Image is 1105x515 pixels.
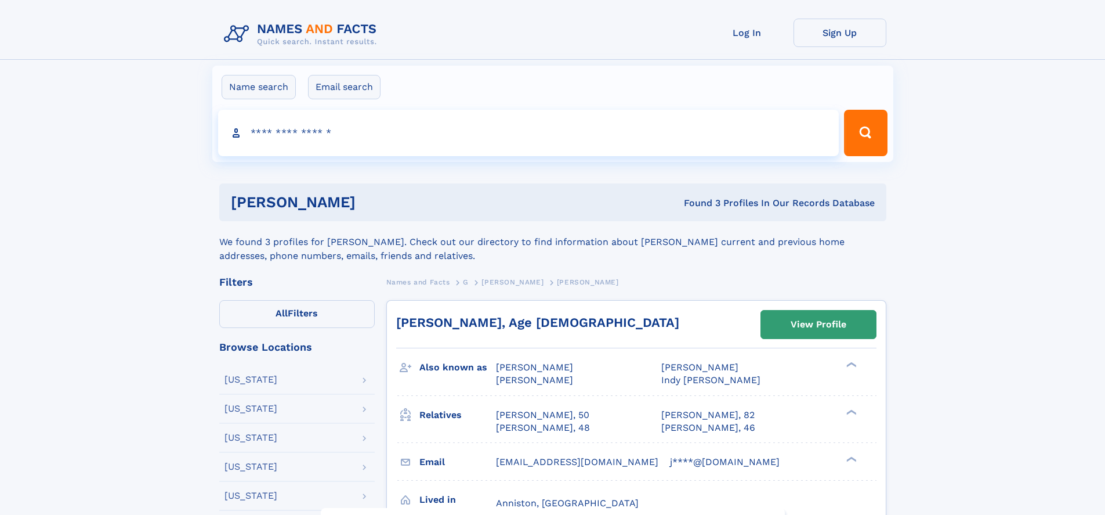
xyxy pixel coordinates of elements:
[219,19,386,50] img: Logo Names and Facts
[496,498,639,509] span: Anniston, [GEOGRAPHIC_DATA]
[396,315,679,330] a: [PERSON_NAME], Age [DEMOGRAPHIC_DATA]
[463,278,469,286] span: G
[661,374,760,386] span: Indy [PERSON_NAME]
[496,374,573,386] span: [PERSON_NAME]
[224,491,277,500] div: [US_STATE]
[844,110,887,156] button: Search Button
[419,405,496,425] h3: Relatives
[231,195,520,210] h1: [PERSON_NAME]
[843,361,857,369] div: ❯
[419,452,496,472] h3: Email
[843,408,857,416] div: ❯
[224,462,277,471] div: [US_STATE]
[843,455,857,463] div: ❯
[276,308,288,319] span: All
[224,404,277,413] div: [US_STATE]
[496,362,573,373] span: [PERSON_NAME]
[791,311,846,338] div: View Profile
[661,422,755,434] a: [PERSON_NAME], 46
[520,197,875,210] div: Found 3 Profiles In Our Records Database
[481,278,544,286] span: [PERSON_NAME]
[224,433,277,442] div: [US_STATE]
[661,409,755,422] a: [PERSON_NAME], 82
[761,311,876,338] a: View Profile
[557,278,619,286] span: [PERSON_NAME]
[219,300,375,328] label: Filters
[386,275,450,289] a: Names and Facts
[496,422,590,434] a: [PERSON_NAME], 48
[701,19,794,47] a: Log In
[218,110,839,156] input: search input
[222,75,296,99] label: Name search
[219,221,886,263] div: We found 3 profiles for [PERSON_NAME]. Check out our directory to find information about [PERSON_...
[661,362,738,373] span: [PERSON_NAME]
[419,490,496,510] h3: Lived in
[224,375,277,384] div: [US_STATE]
[463,275,469,289] a: G
[308,75,381,99] label: Email search
[794,19,886,47] a: Sign Up
[481,275,544,289] a: [PERSON_NAME]
[496,456,658,467] span: [EMAIL_ADDRESS][DOMAIN_NAME]
[219,342,375,352] div: Browse Locations
[219,277,375,287] div: Filters
[496,409,589,422] a: [PERSON_NAME], 50
[419,358,496,377] h3: Also known as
